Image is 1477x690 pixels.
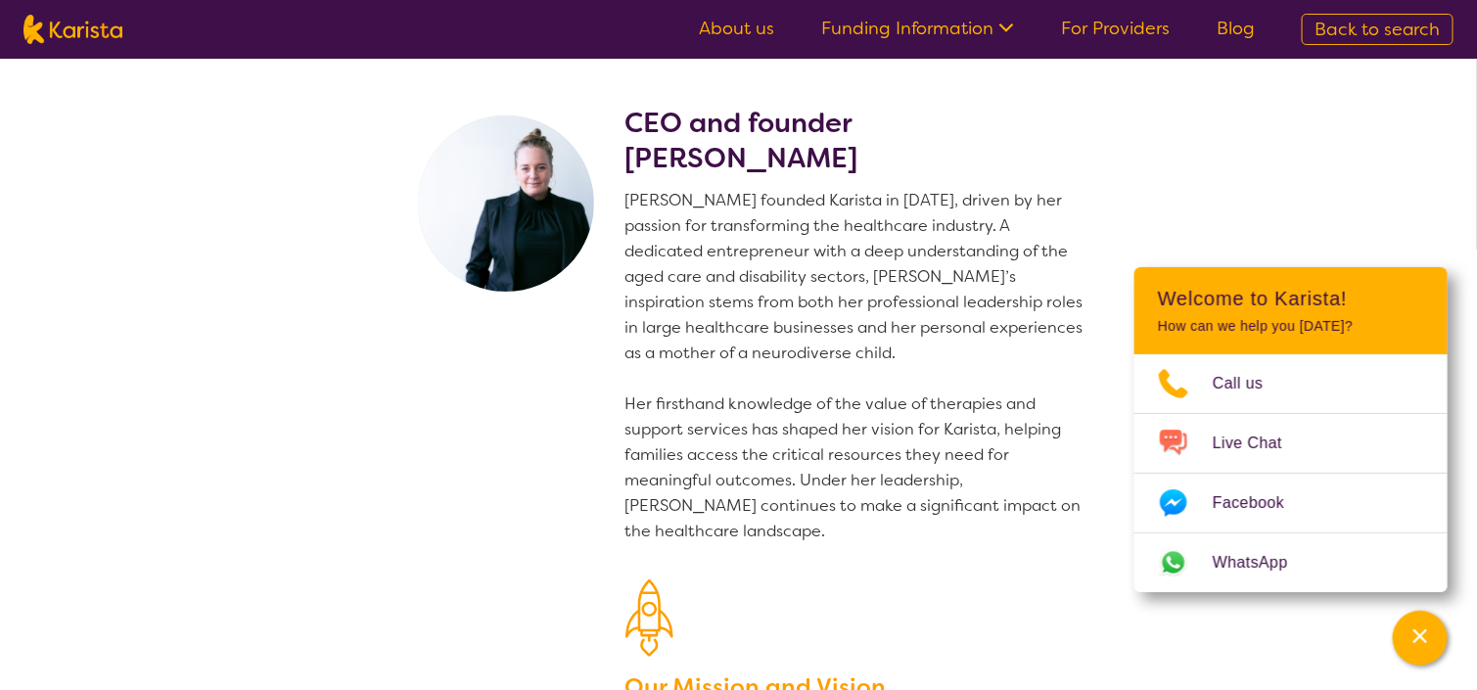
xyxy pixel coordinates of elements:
[1134,533,1448,592] a: Web link opens in a new tab.
[1213,548,1312,577] span: WhatsApp
[1302,14,1454,45] a: Back to search
[1061,17,1170,40] a: For Providers
[1315,18,1441,41] span: Back to search
[1158,318,1424,335] p: How can we help you [DATE]?
[1213,429,1306,458] span: Live Chat
[1393,611,1448,666] button: Channel Menu
[625,188,1091,544] p: [PERSON_NAME] founded Karista in [DATE], driven by her passion for transforming the healthcare in...
[1213,369,1287,398] span: Call us
[1134,267,1448,592] div: Channel Menu
[1134,354,1448,592] ul: Choose channel
[699,17,774,40] a: About us
[1217,17,1255,40] a: Blog
[625,106,1091,176] h2: CEO and founder [PERSON_NAME]
[23,15,122,44] img: Karista logo
[1213,488,1308,518] span: Facebook
[821,17,1014,40] a: Funding Information
[625,579,673,657] img: Our Mission
[1158,287,1424,310] h2: Welcome to Karista!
